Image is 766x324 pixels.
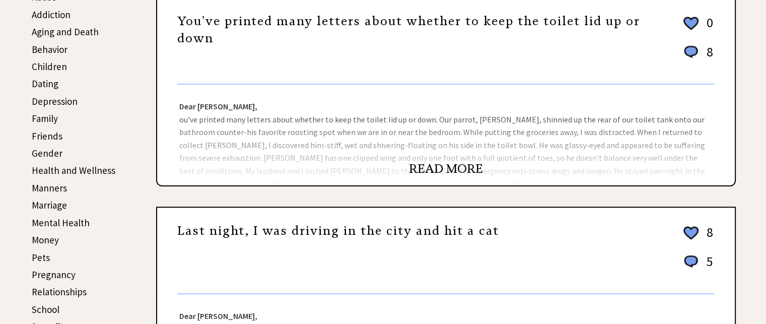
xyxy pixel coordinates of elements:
a: Behavior [32,43,67,55]
a: Money [32,234,59,246]
a: READ MORE [409,161,483,176]
a: Marriage [32,199,67,211]
div: ou've printed many letters about whether to keep the toilet lid up or down. Our parrot, [PERSON_N... [157,85,735,185]
a: Addiction [32,9,71,21]
img: message_round%201.png [682,44,700,60]
strong: Dear [PERSON_NAME], [179,101,257,111]
a: Depression [32,95,78,107]
td: 8 [702,224,714,252]
td: 0 [702,14,714,42]
td: 8 [702,43,714,70]
a: Dating [32,78,58,90]
a: Pets [32,251,50,264]
a: School [32,303,59,315]
img: heart_outline%202.png [682,15,700,32]
img: message_round%201.png [682,253,700,270]
a: Gender [32,147,62,159]
a: Mental Health [32,217,90,229]
a: Aging and Death [32,26,99,38]
a: You've printed many letters about whether to keep the toilet lid up or down [177,14,640,46]
a: Children [32,60,67,73]
a: Relationships [32,286,87,298]
a: Family [32,112,58,124]
strong: Dear [PERSON_NAME], [179,311,257,321]
img: heart_outline%202.png [682,224,700,242]
a: Last night, I was driving in the city and hit a cat [177,223,499,238]
a: Pregnancy [32,269,76,281]
a: Friends [32,130,62,142]
a: Health and Wellness [32,164,115,176]
td: 5 [702,253,714,280]
a: Manners [32,182,67,194]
